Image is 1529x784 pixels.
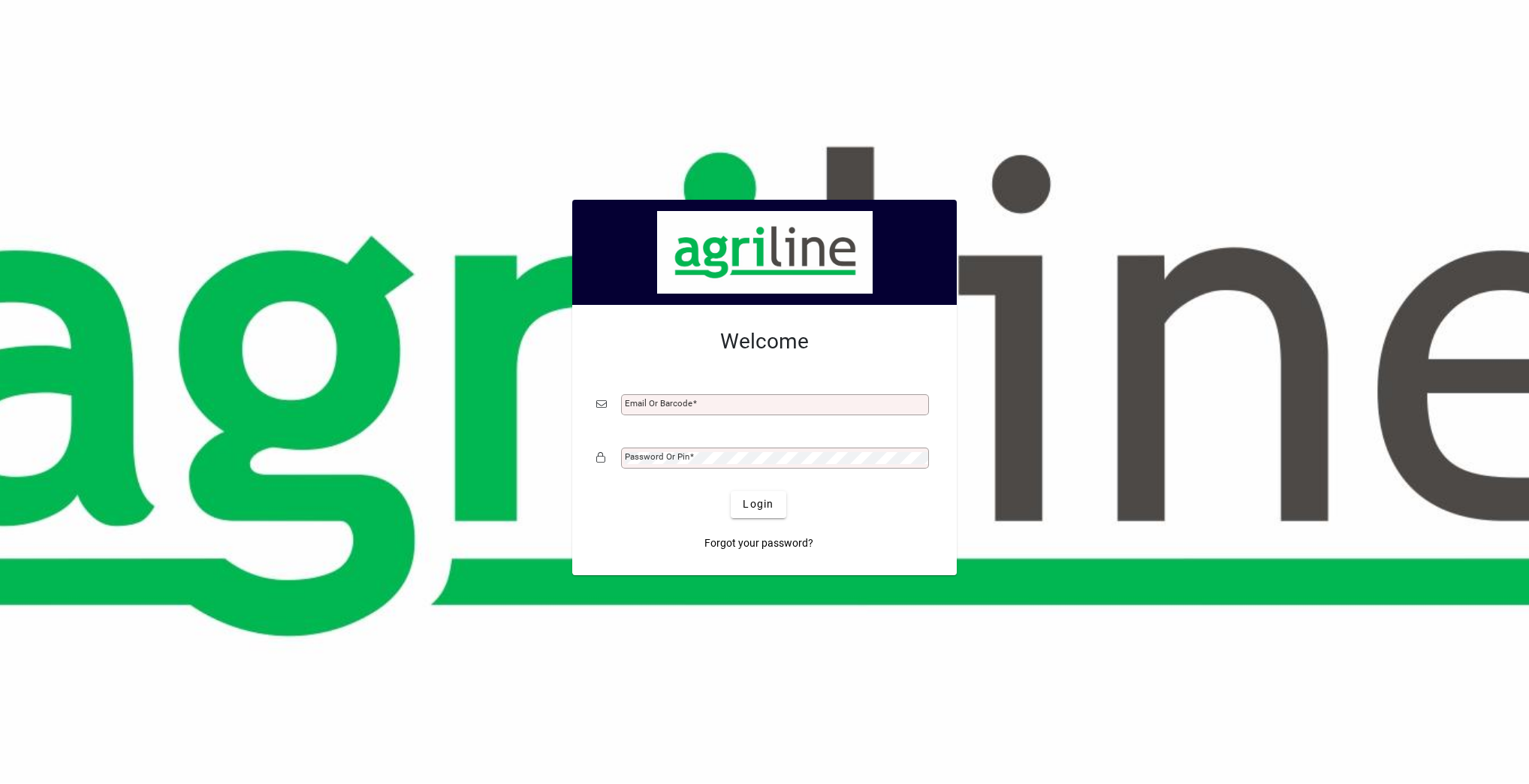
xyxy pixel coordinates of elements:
[731,491,786,518] button: Login
[596,329,933,354] h2: Welcome
[625,398,692,409] mat-label: Email or Barcode
[625,451,689,462] mat-label: Password or Pin
[743,496,774,512] span: Login
[698,530,819,557] a: Forgot your password?
[704,535,813,551] span: Forgot your password?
